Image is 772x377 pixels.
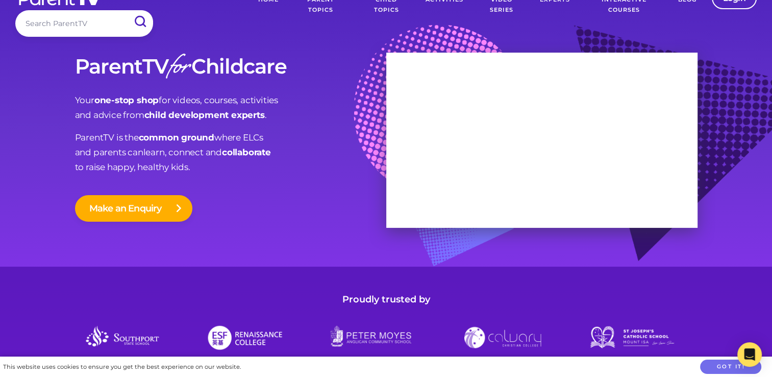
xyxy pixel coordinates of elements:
strong: collaborate [222,147,271,157]
h1: ParentTV Childcare [75,55,386,78]
button: Make an Enquiry [75,195,192,222]
input: Search ParentTV [15,10,153,36]
img: logos-schools.2a1e3f5.png [75,322,698,352]
button: Got it! [700,360,761,374]
p: Your for videos, courses, activities and advice from . [75,93,386,123]
div: This website uses cookies to ensure you get the best experience on our website. [3,362,241,372]
strong: common ground [139,132,214,143]
strong: child development experts [144,110,265,120]
strong: one-stop shop [94,95,159,105]
em: for [168,46,189,91]
p: ParentTV is the where ELCs and parents can learn, connect and to raise happy, healthy kids. [75,130,386,175]
input: Submit [127,10,153,33]
div: Open Intercom Messenger [737,342,762,367]
h4: Proudly trusted by [75,292,698,307]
